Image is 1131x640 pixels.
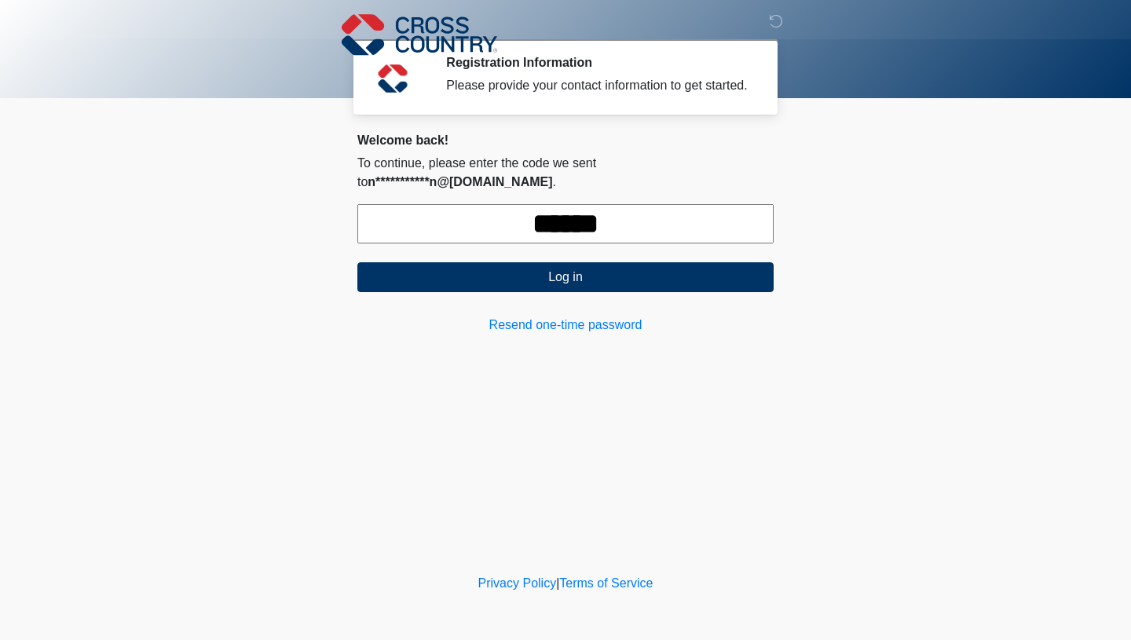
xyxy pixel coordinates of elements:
img: Agent Avatar [369,55,416,102]
button: Log in [357,262,774,292]
img: Cross Country Logo [342,12,497,57]
a: | [556,576,559,590]
a: Terms of Service [559,576,653,590]
p: To continue, please enter the code we sent to . [357,154,774,192]
h2: Welcome back! [357,133,774,148]
a: Privacy Policy [478,576,557,590]
div: Please provide your contact information to get started. [446,76,750,95]
a: Resend one-time password [357,316,774,335]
